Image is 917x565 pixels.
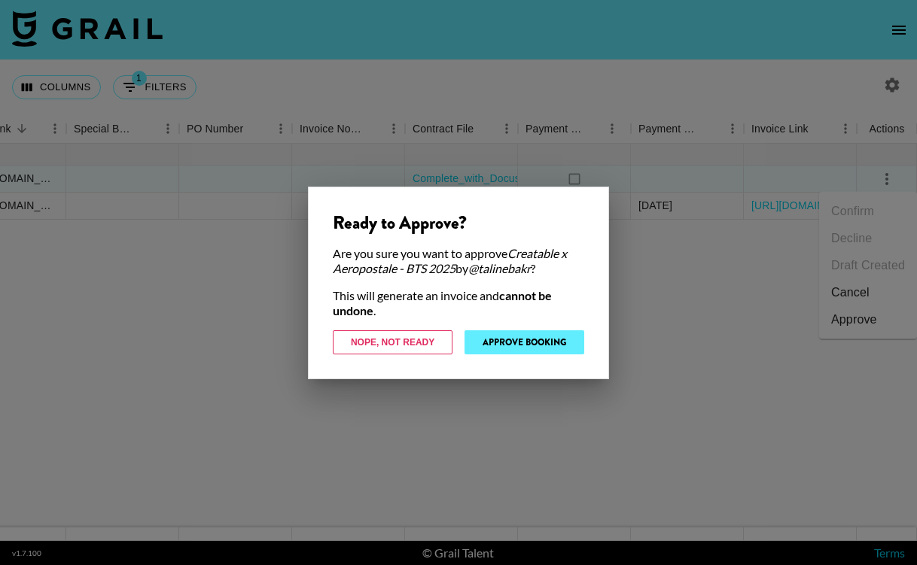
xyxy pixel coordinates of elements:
button: Nope, Not Ready [333,330,452,354]
em: Creatable x Aeropostale - BTS 2025 [333,246,567,275]
div: Ready to Approve? [333,211,584,234]
div: Are you sure you want to approve by ? [333,246,584,276]
em: @ talinebakr [468,261,531,275]
div: This will generate an invoice and . [333,288,584,318]
button: Approve Booking [465,330,584,354]
strong: cannot be undone [333,288,552,317]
